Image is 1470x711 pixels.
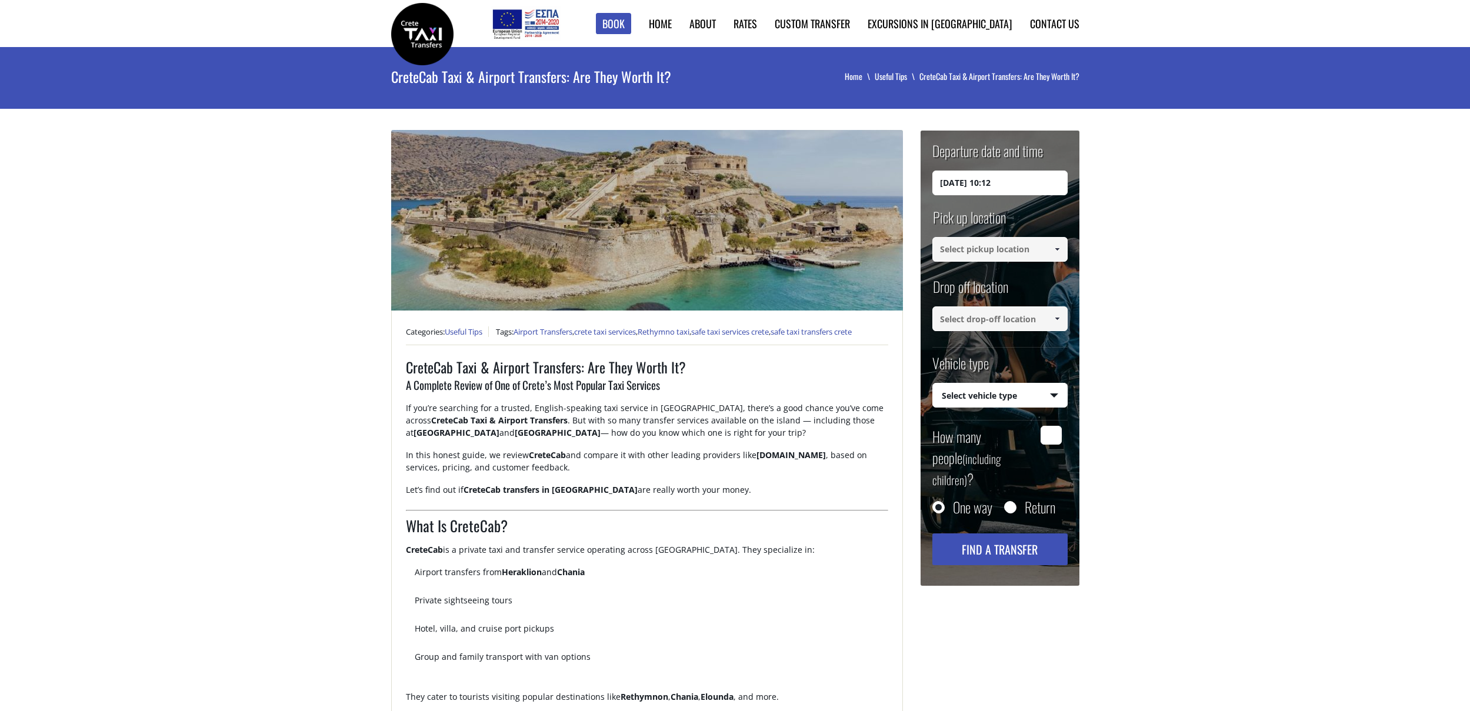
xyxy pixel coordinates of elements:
a: Contact us [1030,16,1079,31]
a: safe taxi services crete [691,326,769,337]
strong: [GEOGRAPHIC_DATA] [414,427,499,438]
label: Pick up location [932,207,1006,237]
h1: CreteCab Taxi & Airport Transfers: Are They Worth It? [391,47,765,106]
a: Excursions in [GEOGRAPHIC_DATA] [868,16,1012,31]
a: Book [596,13,631,35]
p: Group and family transport with van options [415,650,888,673]
p: If you’re searching for a trusted, English-speaking taxi service in [GEOGRAPHIC_DATA], there’s a ... [406,402,888,449]
img: e-bannersEUERDF180X90.jpg [491,6,561,41]
strong: Heraklion [502,566,542,578]
a: safe taxi transfers crete [771,326,852,337]
p: Private sightseeing tours [415,594,888,616]
p: In this honest guide, we review and compare it with other leading providers like , based on servi... [406,449,888,483]
label: Drop off location [932,276,1008,306]
span: Categories: [406,326,489,337]
strong: CreteCab transfers in [GEOGRAPHIC_DATA] [464,484,638,495]
p: Let’s find out if are really worth your money. [406,483,888,506]
strong: Chania [671,691,698,702]
a: Show All Items [1047,306,1066,331]
a: Rethymno taxi [638,326,689,337]
button: Find a transfer [932,533,1068,565]
label: How many people ? [932,426,1034,489]
label: Return [1025,501,1055,513]
p: Hotel, villa, and cruise port pickups [415,622,888,645]
strong: CreteCab [406,544,443,555]
strong: [GEOGRAPHIC_DATA] [515,427,601,438]
strong: CreteCab [529,449,566,460]
span: Select vehicle type [933,383,1067,408]
strong: Elounda [701,691,734,702]
a: Useful Tips [875,70,919,82]
h3: A Complete Review of One of Crete’s Most Popular Taxi Services [406,377,888,402]
strong: CreteCab Taxi & Airport Transfers [431,415,568,426]
input: Select pickup location [932,237,1068,262]
a: Airport Transfers [514,326,572,337]
p: is a private taxi and transfer service operating across [GEOGRAPHIC_DATA]. They specialize in: [406,543,888,566]
a: About [689,16,716,31]
a: Crete Taxi Transfers | CreteCab Taxi & Airport Transfers: Are They Worth It? [391,26,454,39]
p: Airport transfers from and [415,566,888,588]
a: Useful Tips [445,326,482,337]
li: CreteCab Taxi & Airport Transfers: Are They Worth It? [919,71,1079,82]
small: (including children) [932,450,1001,489]
img: CreteCab Taxi & Airport Transfers: Are They Worth It? [391,130,903,311]
label: Vehicle type [932,353,989,383]
a: Home [845,70,875,82]
input: Select drop-off location [932,306,1068,331]
strong: Chania [557,566,585,578]
a: crete taxi services [574,326,636,337]
h1: CreteCab Taxi & Airport Transfers: Are They Worth It? [406,357,888,377]
strong: [DOMAIN_NAME] [756,449,826,460]
a: Custom Transfer [775,16,850,31]
label: One way [953,501,992,513]
a: Home [649,16,672,31]
a: Rates [734,16,757,31]
strong: Rethymnon [621,691,668,702]
img: Crete Taxi Transfers | CreteCab Taxi & Airport Transfers: Are They Worth It? [391,3,454,65]
a: Show All Items [1047,237,1066,262]
label: Departure date and time [932,141,1043,171]
h2: What Is CreteCab? [406,515,888,543]
span: Tags: , , , , [496,326,852,337]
